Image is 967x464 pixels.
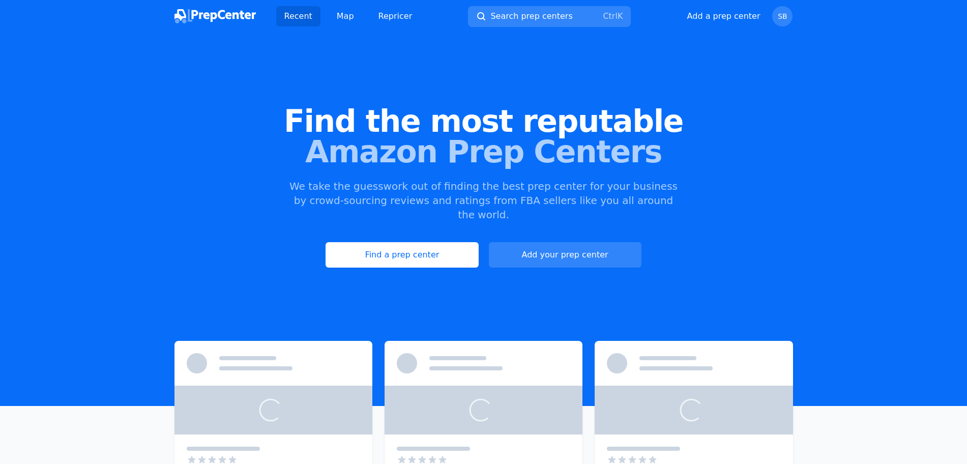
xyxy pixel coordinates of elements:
span: Amazon Prep Centers [16,136,951,167]
span: SB [778,13,787,20]
button: Search prep centersCtrlK [468,6,631,27]
button: Add a prep center [687,10,760,22]
button: SB [772,6,793,26]
p: We take the guesswork out of finding the best prep center for your business by crowd-sourcing rev... [288,179,679,222]
a: Map [329,6,362,26]
button: Add your prep center [489,242,641,268]
kbd: K [618,11,623,21]
span: Find the most reputable [16,106,951,136]
kbd: Ctrl [603,11,617,21]
a: Find a prep center [326,242,478,268]
span: Search prep centers [490,10,572,22]
a: Repricer [370,6,421,26]
img: PrepCenter [174,9,256,23]
a: Recent [276,6,320,26]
